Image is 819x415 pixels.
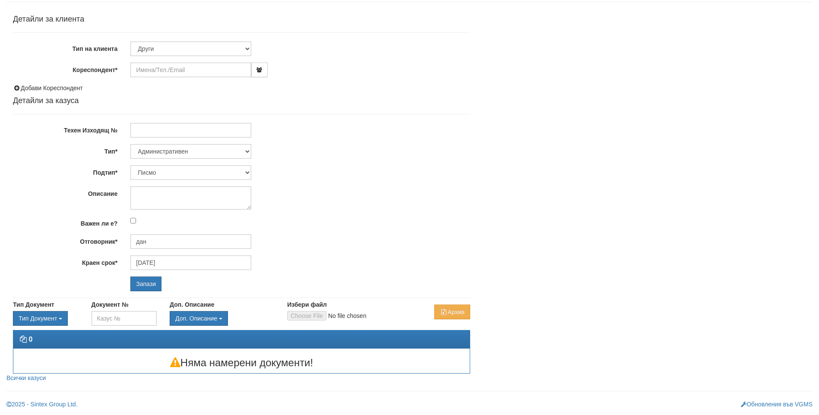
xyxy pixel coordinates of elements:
label: Избери файл [287,300,327,309]
label: Подтип* [6,165,124,177]
input: Запази [130,277,161,291]
h3: Няма намерени документи! [13,357,470,368]
div: Двоен клик, за изчистване на избраната стойност. [170,311,274,326]
label: Тип на клиента [6,41,124,53]
input: Имена/Тел./Email [130,63,251,77]
h4: Детайли за казуса [13,97,470,105]
label: Отговорник* [6,234,124,246]
a: 2025 - Sintex Group Ltd. [6,401,78,408]
div: Добави Кореспондент [13,84,470,92]
div: Двоен клик, за изчистване на избраната стойност. [13,311,79,326]
input: Търсене по Име / Имейл [130,255,251,270]
h4: Детайли за клиента [13,15,470,24]
span: Доп. Описание [175,315,217,322]
span: Тип Документ [19,315,57,322]
button: Тип Документ [13,311,68,326]
input: Казус № [92,311,157,326]
label: Описание [6,186,124,198]
button: Архив [434,305,470,319]
label: Тип Документ [13,300,54,309]
strong: 0 [28,336,32,343]
label: Краен срок* [6,255,124,267]
input: Търсене по Име / Имейл [130,234,251,249]
label: Техен Изходящ № [6,123,124,135]
button: Доп. Описание [170,311,228,326]
a: Обновления във VGMS [741,401,813,408]
a: Всички казуси [6,374,46,381]
label: Документ № [92,300,129,309]
label: Важен ли е? [6,216,124,228]
label: Доп. Описание [170,300,214,309]
label: Кореспондент* [6,63,124,74]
